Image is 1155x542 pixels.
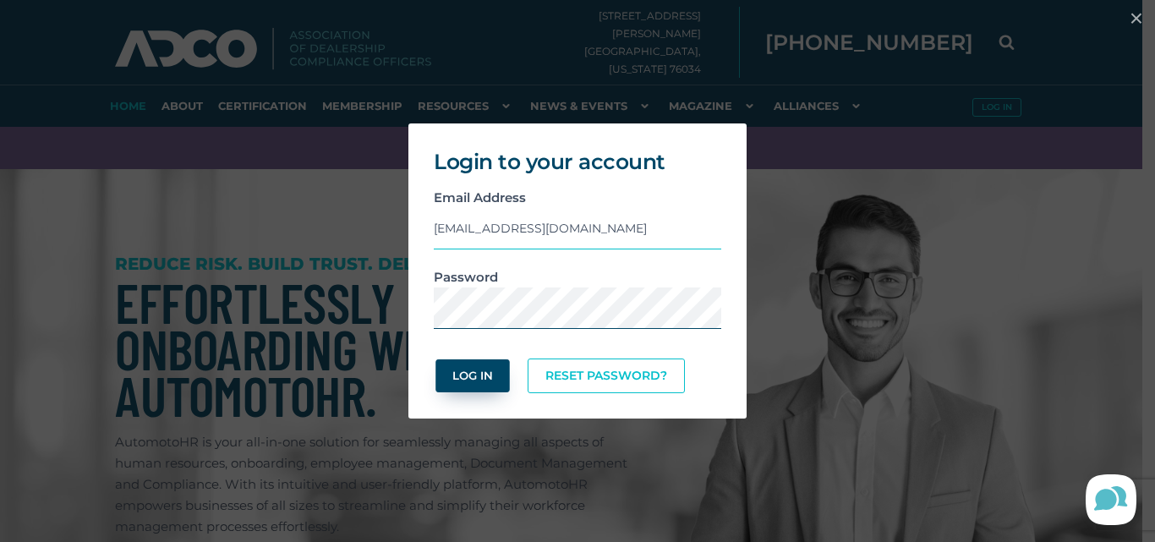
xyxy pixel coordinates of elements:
[528,359,685,393] a: Reset Password?
[434,269,498,285] strong: Password
[1070,457,1155,542] iframe: Lucky Orange Messenger
[435,359,509,392] button: Log In
[434,149,721,174] h2: Login to your account
[434,189,526,205] strong: Email Address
